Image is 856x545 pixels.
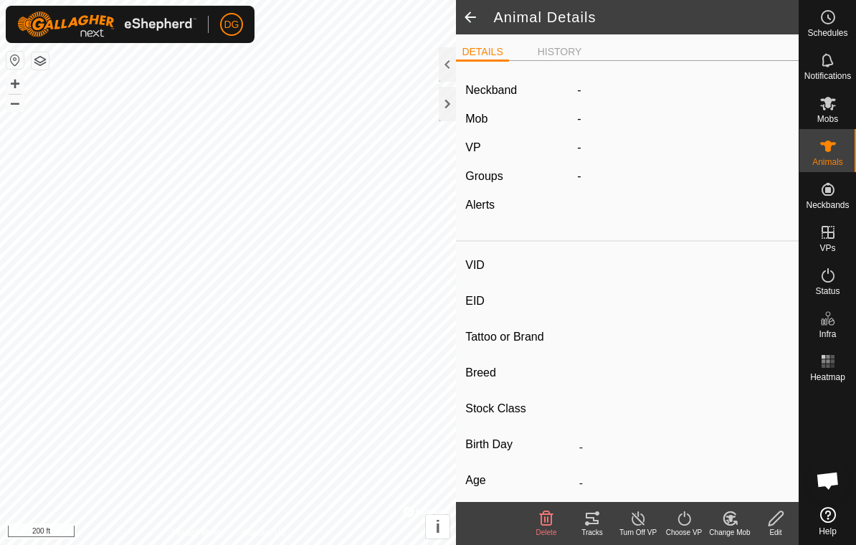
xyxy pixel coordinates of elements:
label: VID [465,256,574,275]
div: Turn Off VP [615,527,661,538]
div: Choose VP [661,527,707,538]
span: i [436,517,441,536]
span: Status [815,287,840,295]
a: Privacy Policy [171,526,225,539]
div: Tracks [569,527,615,538]
div: Change Mob [707,527,753,538]
label: Neckband [465,82,517,99]
span: Mobs [817,115,838,123]
button: Reset Map [6,52,24,69]
button: Map Layers [32,52,49,70]
button: + [6,75,24,93]
a: Help [799,501,856,541]
h2: Animal Details [493,9,799,26]
span: Infra [819,330,836,338]
label: Birth Day [465,435,574,454]
div: - [571,168,795,185]
label: Groups [465,170,503,182]
span: Neckbands [806,201,849,209]
li: HISTORY [532,44,588,60]
app-display-virtual-paddock-transition: - [577,141,581,153]
label: Age [465,471,574,490]
button: – [6,94,24,111]
span: Heatmap [810,373,845,381]
span: - [577,113,581,125]
li: DETAILS [456,44,508,62]
label: - [577,82,581,99]
span: Help [819,527,837,536]
label: VP [465,141,480,153]
label: Alerts [465,199,495,211]
label: Mob [465,113,488,125]
span: DG [224,17,239,32]
span: Schedules [807,29,847,37]
img: Gallagher Logo [17,11,196,37]
span: Notifications [804,72,851,80]
span: VPs [819,244,835,252]
label: EID [465,292,574,311]
span: Delete [536,529,557,536]
label: Tattoo or Brand [465,328,574,346]
div: Edit [753,527,799,538]
span: Animals [812,158,843,166]
label: Breed [465,364,574,382]
label: Stock Class [465,399,574,418]
a: Contact Us [242,526,285,539]
div: Open chat [807,459,850,502]
button: i [426,515,450,539]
